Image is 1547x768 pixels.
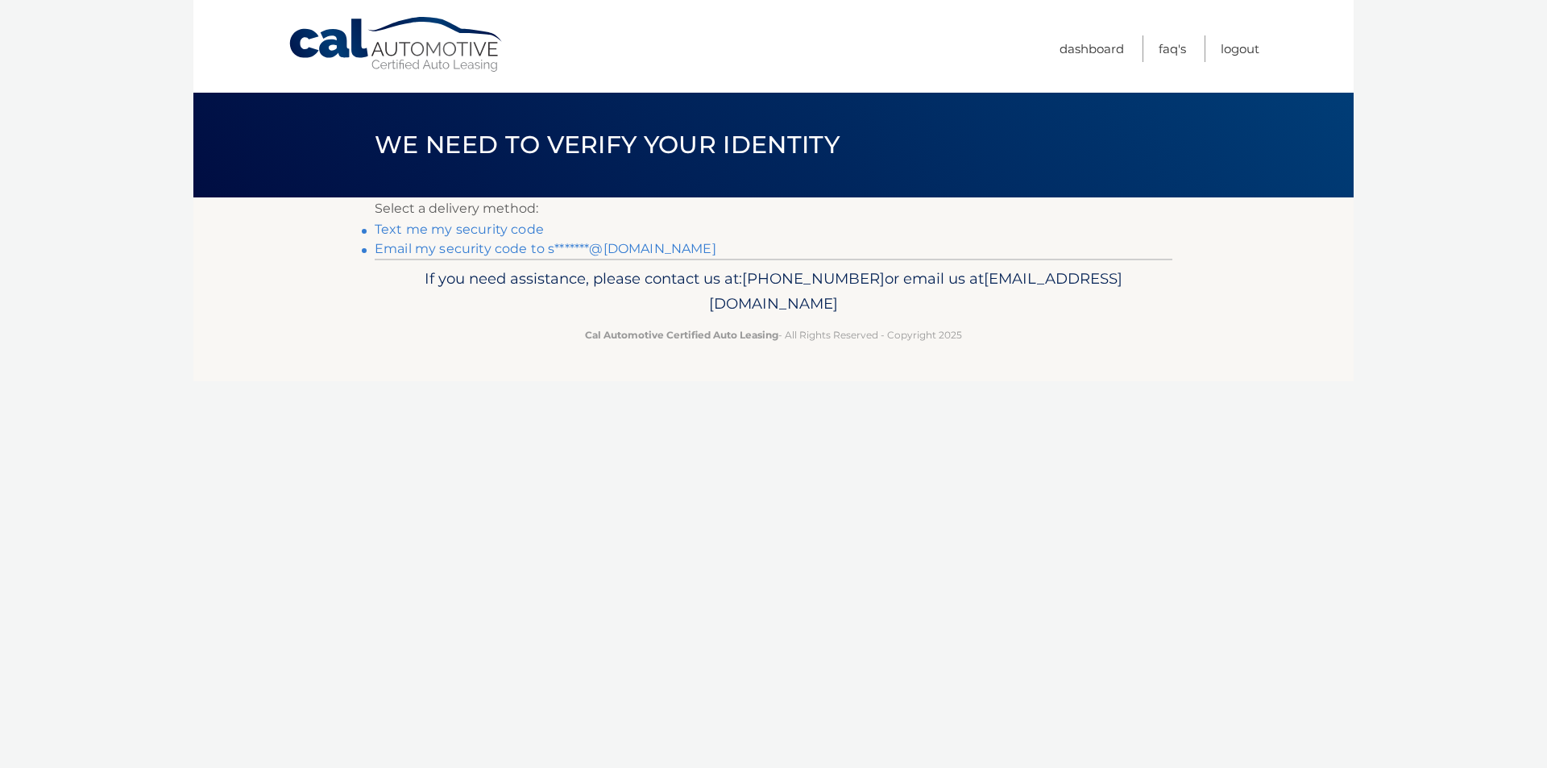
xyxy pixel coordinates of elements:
[375,197,1172,220] p: Select a delivery method:
[385,326,1162,343] p: - All Rights Reserved - Copyright 2025
[375,241,716,256] a: Email my security code to s*******@[DOMAIN_NAME]
[375,222,544,237] a: Text me my security code
[288,16,505,73] a: Cal Automotive
[585,329,778,341] strong: Cal Automotive Certified Auto Leasing
[1159,35,1186,62] a: FAQ's
[742,269,885,288] span: [PHONE_NUMBER]
[385,266,1162,318] p: If you need assistance, please contact us at: or email us at
[1060,35,1124,62] a: Dashboard
[375,130,840,160] span: We need to verify your identity
[1221,35,1259,62] a: Logout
